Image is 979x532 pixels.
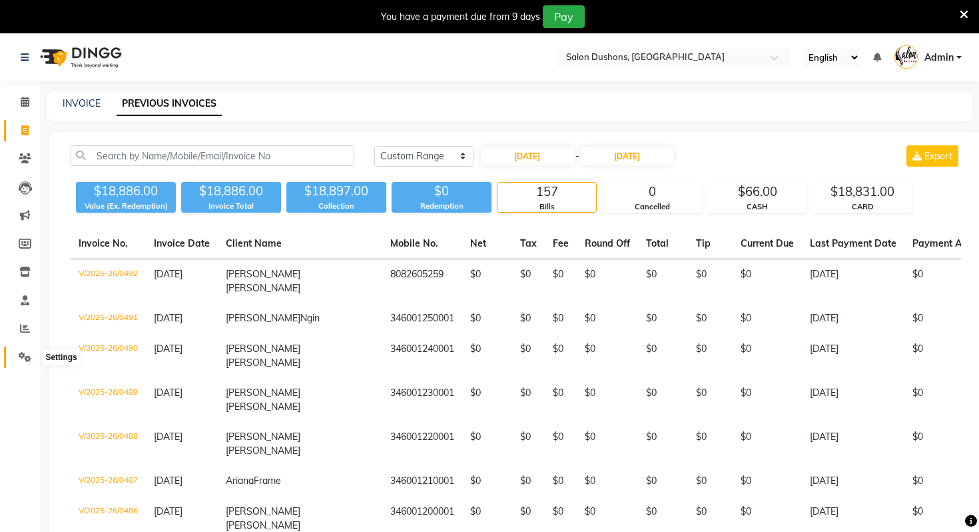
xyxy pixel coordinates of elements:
[545,422,577,466] td: $0
[226,237,282,249] span: Client Name
[181,182,281,201] div: $18,886.00
[577,466,638,497] td: $0
[545,303,577,334] td: $0
[392,201,491,212] div: Redemption
[802,303,904,334] td: [DATE]
[481,147,574,165] input: Start Date
[154,387,182,399] span: [DATE]
[688,334,733,378] td: $0
[154,343,182,355] span: [DATE]
[34,39,125,76] img: logo
[226,401,300,413] span: [PERSON_NAME]
[76,182,176,201] div: $18,886.00
[802,422,904,466] td: [DATE]
[382,466,462,497] td: 346001210001
[382,378,462,422] td: 346001230001
[286,201,386,212] div: Collection
[462,303,512,334] td: $0
[512,466,545,497] td: $0
[688,259,733,304] td: $0
[802,259,904,304] td: [DATE]
[733,259,802,304] td: $0
[577,259,638,304] td: $0
[497,183,596,201] div: 157
[646,237,669,249] span: Total
[585,237,630,249] span: Round Off
[924,51,954,65] span: Admin
[894,45,918,69] img: Admin
[577,422,638,466] td: $0
[226,282,300,294] span: [PERSON_NAME]
[696,237,711,249] span: Tip
[638,466,688,497] td: $0
[733,422,802,466] td: $0
[924,150,952,162] span: Export
[79,237,128,249] span: Invoice No.
[226,505,300,517] span: [PERSON_NAME]
[382,422,462,466] td: 346001220001
[392,182,491,201] div: $0
[708,183,807,201] div: $66.00
[71,334,146,378] td: V/2025-26/0490
[802,466,904,497] td: [DATE]
[802,378,904,422] td: [DATE]
[226,431,300,443] span: [PERSON_NAME]
[154,505,182,517] span: [DATE]
[553,237,569,249] span: Fee
[545,334,577,378] td: $0
[638,334,688,378] td: $0
[708,201,807,213] div: CASH
[117,92,222,116] a: PREVIOUS INVOICES
[462,334,512,378] td: $0
[226,387,300,399] span: [PERSON_NAME]
[581,147,674,165] input: End Date
[154,312,182,324] span: [DATE]
[382,303,462,334] td: 346001250001
[300,312,320,324] span: Ngin
[906,145,958,167] button: Export
[733,378,802,422] td: $0
[733,466,802,497] td: $0
[71,422,146,466] td: V/2025-26/0488
[638,422,688,466] td: $0
[638,303,688,334] td: $0
[63,97,101,109] a: INVOICE
[226,343,300,355] span: [PERSON_NAME]
[226,519,300,531] span: [PERSON_NAME]
[497,201,596,213] div: Bills
[577,334,638,378] td: $0
[512,378,545,422] td: $0
[688,466,733,497] td: $0
[512,303,545,334] td: $0
[545,259,577,304] td: $0
[226,312,300,324] span: [PERSON_NAME]
[603,201,701,213] div: Cancelled
[381,10,540,24] div: You have a payment due from 9 days
[71,378,146,422] td: V/2025-26/0489
[638,259,688,304] td: $0
[512,334,545,378] td: $0
[688,422,733,466] td: $0
[741,237,794,249] span: Current Due
[688,303,733,334] td: $0
[603,183,701,201] div: 0
[545,378,577,422] td: $0
[577,303,638,334] td: $0
[577,378,638,422] td: $0
[512,259,545,304] td: $0
[520,237,537,249] span: Tax
[813,183,912,201] div: $18,831.00
[226,445,300,457] span: [PERSON_NAME]
[470,237,486,249] span: Net
[802,334,904,378] td: [DATE]
[286,182,386,201] div: $18,897.00
[154,237,210,249] span: Invoice Date
[688,378,733,422] td: $0
[462,466,512,497] td: $0
[42,349,80,365] div: Settings
[71,303,146,334] td: V/2025-26/0491
[462,422,512,466] td: $0
[226,475,254,487] span: Ariana
[71,259,146,304] td: V/2025-26/0492
[181,201,281,212] div: Invoice Total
